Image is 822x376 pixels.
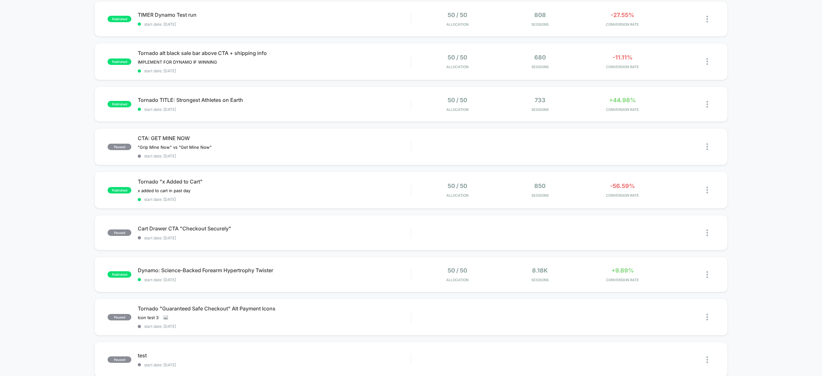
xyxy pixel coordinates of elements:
[138,50,411,56] span: Tornado alt black sale bar above CTA + shipping info
[108,187,131,193] span: published
[448,12,467,18] span: 50 / 50
[583,22,662,27] span: CONVERSION RATE
[613,54,633,61] span: -11.11%
[108,229,131,236] span: paused
[108,271,131,278] span: published
[706,187,708,193] img: close
[610,183,635,189] span: -56.59%
[534,12,546,18] span: 808
[534,183,546,189] span: 850
[138,267,411,273] span: Dynamo: Science-Backed Forearm Hypertrophy Twister
[500,193,580,198] span: Sessions
[706,143,708,150] img: close
[138,305,411,312] span: Tornado "Guaranteed Safe Checkout" Alt Payment Icons
[583,65,662,69] span: CONVERSION RATE
[446,65,468,69] span: Allocation
[108,101,131,107] span: published
[138,22,411,27] span: start date: [DATE]
[138,315,159,320] span: Icon test 3
[446,22,468,27] span: Allocation
[706,229,708,236] img: close
[611,12,634,18] span: -27.55%
[532,267,548,274] span: 8.18k
[706,58,708,65] img: close
[448,54,467,61] span: 50 / 50
[138,135,411,141] span: CTA: GET MINE NOW
[500,107,580,112] span: Sessions
[138,236,411,240] span: start date: [DATE]
[138,107,411,112] span: start date: [DATE]
[138,225,411,232] span: Cart Drawer CTA "Checkout Securely"
[446,107,468,112] span: Allocation
[138,324,411,329] span: start date: [DATE]
[446,193,468,198] span: Allocation
[138,188,190,193] span: x added to cart in past day
[138,97,411,103] span: Tornado TITLE: Strongest Athletes on Earth
[706,271,708,278] img: close
[706,314,708,320] img: close
[108,314,131,320] span: paused
[138,363,411,367] span: start date: [DATE]
[138,277,411,282] span: start date: [DATE]
[448,183,467,189] span: 50 / 50
[448,97,467,103] span: 50 / 50
[138,154,411,158] span: start date: [DATE]
[108,58,131,65] span: published
[138,197,411,202] span: start date: [DATE]
[500,278,580,282] span: Sessions
[706,356,708,363] img: close
[583,193,662,198] span: CONVERSION RATE
[446,278,468,282] span: Allocation
[534,54,546,61] span: 680
[138,145,212,150] span: "Grip Mine Now" vs "Get Mine Now"
[535,97,546,103] span: 733
[138,178,411,185] span: Tornado "x Added to Cart"
[583,107,662,112] span: CONVERSION RATE
[583,278,662,282] span: CONVERSION RATE
[138,68,411,73] span: start date: [DATE]
[448,267,467,274] span: 50 / 50
[108,16,131,22] span: published
[609,97,636,103] span: +44.98%
[108,356,131,363] span: paused
[138,12,411,18] span: TIMER Dynamo Test run
[138,59,217,65] span: IMPLEMENT FOR DYNAMO IF WINNING
[500,22,580,27] span: Sessions
[706,16,708,22] img: close
[138,352,411,359] span: test
[500,65,580,69] span: Sessions
[611,267,634,274] span: +9.89%
[108,144,131,150] span: paused
[706,101,708,108] img: close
